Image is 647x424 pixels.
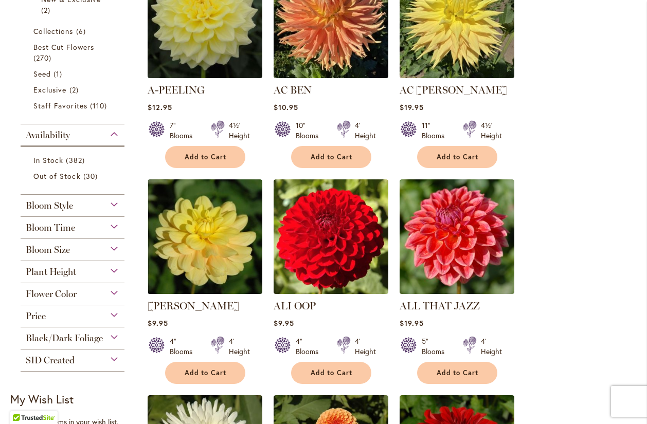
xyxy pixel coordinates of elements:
[33,68,114,79] a: Seed
[148,84,205,96] a: A-PEELING
[311,153,353,161] span: Add to Cart
[8,388,37,416] iframe: Launch Accessibility Center
[274,70,388,80] a: AC BEN
[33,171,114,181] a: Out of Stock 30
[26,333,103,344] span: Black/Dark Foliage
[229,336,250,357] div: 4' Height
[400,286,514,296] a: ALL THAT JAZZ
[355,336,376,357] div: 4' Height
[400,84,508,96] a: AC [PERSON_NAME]
[311,368,353,377] span: Add to Cart
[422,120,451,141] div: 11" Blooms
[274,84,312,96] a: AC BEN
[400,70,514,80] a: AC Jeri
[69,84,81,95] span: 2
[33,42,114,63] a: Best Cut Flowers
[33,100,114,111] a: Staff Favorites
[417,362,497,384] button: Add to Cart
[274,286,388,296] a: ALI OOP
[41,5,53,15] span: 2
[66,155,87,165] span: 382
[274,179,388,294] img: ALI OOP
[400,300,480,312] a: ALL THAT JAZZ
[76,26,88,36] span: 6
[296,336,325,357] div: 4" Blooms
[33,84,114,95] a: Exclusive
[417,146,497,168] button: Add to Cart
[422,336,451,357] div: 5" Blooms
[33,69,51,79] span: Seed
[148,300,239,312] a: [PERSON_NAME]
[274,102,298,112] span: $10.95
[33,171,81,181] span: Out of Stock
[400,179,514,294] img: ALL THAT JAZZ
[83,171,100,181] span: 30
[170,336,199,357] div: 4" Blooms
[148,70,262,80] a: A-Peeling
[26,266,76,278] span: Plant Height
[165,146,245,168] button: Add to Cart
[296,120,325,141] div: 10" Blooms
[33,85,66,95] span: Exclusive
[53,68,65,79] span: 1
[355,120,376,141] div: 4' Height
[274,300,316,312] a: ALI OOP
[185,153,227,161] span: Add to Cart
[148,102,172,112] span: $12.95
[26,288,77,300] span: Flower Color
[90,100,110,111] span: 110
[400,318,424,328] span: $19.95
[291,146,371,168] button: Add to Cart
[274,318,294,328] span: $9.95
[33,26,114,36] a: Collections
[33,26,74,36] span: Collections
[437,153,479,161] span: Add to Cart
[170,120,199,141] div: 7" Blooms
[33,42,94,52] span: Best Cut Flowers
[26,200,73,211] span: Bloom Style
[33,52,54,63] span: 270
[33,101,87,110] span: Staff Favorites
[481,120,502,141] div: 4½' Height
[291,362,371,384] button: Add to Cart
[437,368,479,377] span: Add to Cart
[10,392,74,407] strong: My Wish List
[26,310,46,322] span: Price
[26,130,70,141] span: Availability
[165,362,245,384] button: Add to Cart
[185,368,227,377] span: Add to Cart
[26,355,75,366] span: SID Created
[33,155,114,165] a: In Stock 382
[148,286,262,296] a: AHOY MATEY
[148,179,262,294] img: AHOY MATEY
[33,155,63,165] span: In Stock
[400,102,424,112] span: $19.95
[148,318,168,328] span: $9.95
[26,244,70,255] span: Bloom Size
[26,222,75,233] span: Bloom Time
[229,120,250,141] div: 4½' Height
[481,336,502,357] div: 4' Height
